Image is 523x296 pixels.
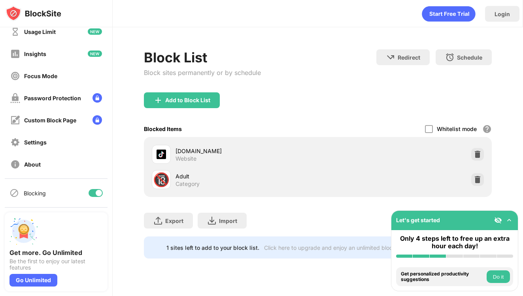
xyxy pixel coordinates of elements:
[88,51,102,57] img: new-icon.svg
[10,49,20,59] img: insights-off.svg
[396,217,440,223] div: Let's get started
[153,172,170,188] div: 🔞
[166,244,259,251] div: 1 sites left to add to your block list.
[10,71,20,81] img: focus-off.svg
[24,190,46,197] div: Blocking
[93,93,102,103] img: lock-menu.svg
[9,249,103,257] div: Get more. Go Unlimited
[24,51,46,57] div: Insights
[24,161,41,168] div: About
[437,126,477,132] div: Whitelist mode
[24,28,56,35] div: Usage Limit
[494,216,502,224] img: eye-not-visible.svg
[24,95,81,101] div: Password Protection
[398,54,420,61] div: Redirect
[264,244,406,251] div: Click here to upgrade and enjoy an unlimited block list.
[9,217,38,245] img: push-unlimited.svg
[24,139,47,146] div: Settings
[495,11,510,17] div: Login
[6,6,61,21] img: logo-blocksite.svg
[9,258,103,271] div: Be the first to enjoy our latest features
[93,115,102,125] img: lock-menu.svg
[176,147,318,155] div: [DOMAIN_NAME]
[144,126,182,132] div: Blocked Items
[176,155,196,162] div: Website
[24,117,76,124] div: Custom Block Page
[165,217,183,224] div: Export
[157,150,166,159] img: favicons
[401,271,485,283] div: Get personalized productivity suggestions
[144,69,261,77] div: Block sites permanently or by schedule
[10,159,20,169] img: about-off.svg
[88,28,102,35] img: new-icon.svg
[9,274,57,287] div: Go Unlimited
[10,115,20,125] img: customize-block-page-off.svg
[457,54,482,61] div: Schedule
[165,97,210,103] div: Add to Block List
[10,27,20,37] img: time-usage-off.svg
[144,49,261,66] div: Block List
[9,188,19,198] img: blocking-icon.svg
[219,217,237,224] div: Import
[396,235,513,250] div: Only 4 steps left to free up an extra hour each day!
[10,137,20,147] img: settings-off.svg
[176,172,318,180] div: Adult
[24,73,57,79] div: Focus Mode
[505,216,513,224] img: omni-setup-toggle.svg
[10,93,20,103] img: password-protection-off.svg
[487,270,510,283] button: Do it
[422,6,476,22] div: animation
[176,180,200,187] div: Category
